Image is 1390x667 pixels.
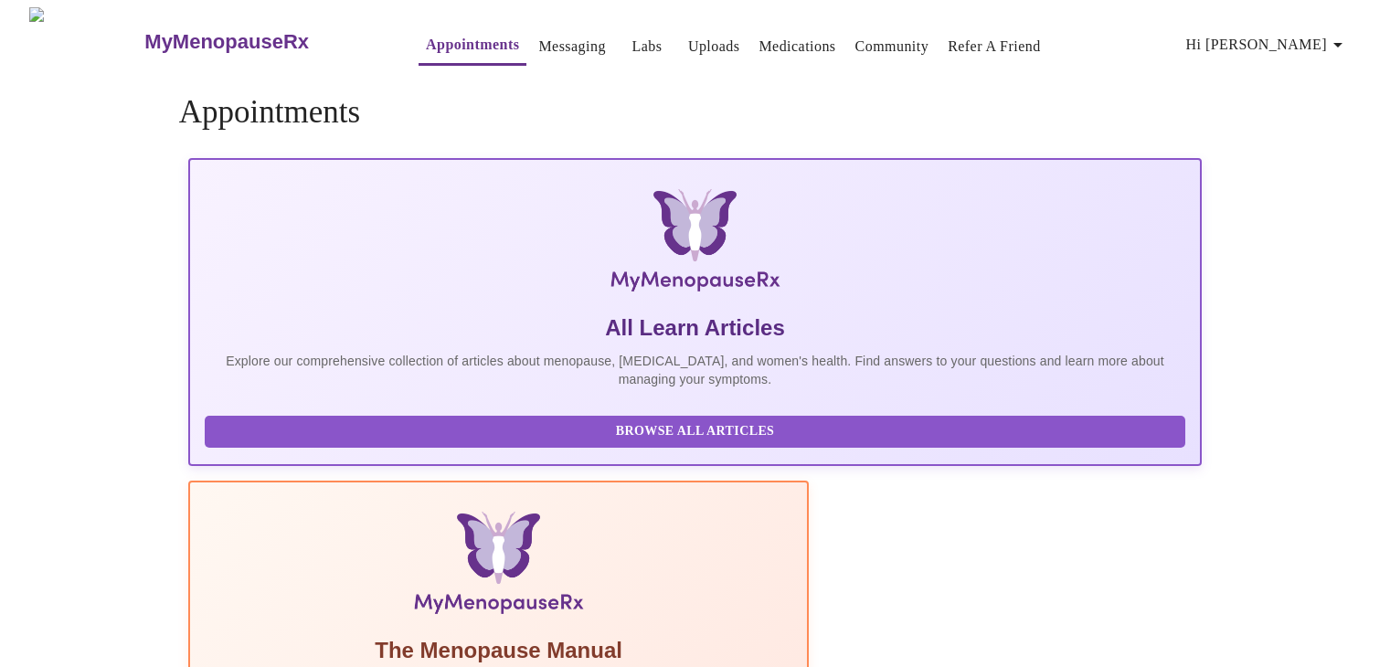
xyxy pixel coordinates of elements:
button: Appointments [419,26,526,66]
img: MyMenopauseRx Logo [356,189,1033,299]
a: Uploads [688,34,740,59]
a: Browse All Articles [205,422,1191,438]
h5: The Menopause Manual [205,636,793,665]
img: MyMenopauseRx Logo [29,7,143,76]
button: Messaging [531,28,612,65]
img: Menopause Manual [298,512,699,621]
h5: All Learn Articles [205,313,1186,343]
span: Hi [PERSON_NAME] [1186,32,1349,58]
p: Explore our comprehensive collection of articles about menopause, [MEDICAL_DATA], and women's hea... [205,352,1186,388]
a: Messaging [538,34,605,59]
h3: MyMenopauseRx [144,30,309,54]
a: Labs [631,34,662,59]
button: Uploads [681,28,748,65]
h4: Appointments [179,94,1212,131]
button: Browse All Articles [205,416,1186,448]
a: Community [855,34,929,59]
button: Hi [PERSON_NAME] [1179,26,1356,63]
button: Medications [751,28,843,65]
a: MyMenopauseRx [143,10,382,74]
a: Medications [759,34,835,59]
a: Refer a Friend [948,34,1041,59]
button: Community [848,28,937,65]
span: Browse All Articles [223,420,1168,443]
button: Refer a Friend [940,28,1048,65]
button: Labs [618,28,676,65]
a: Appointments [426,32,519,58]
